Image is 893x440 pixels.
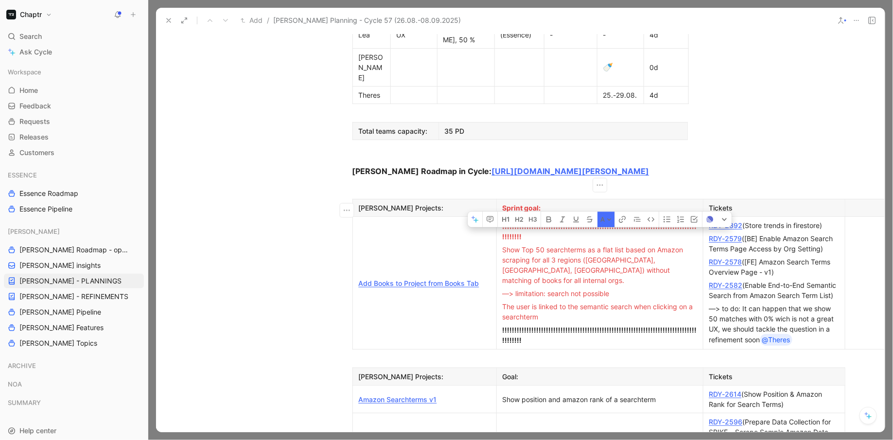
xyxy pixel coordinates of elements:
div: [PERSON_NAME] Projects: [359,371,490,382]
span: NOA [8,379,22,389]
span: [PERSON_NAME] - PLANNINGS [19,276,122,286]
div: (Show Position & Amazon Rank for Search Terms) [709,389,839,409]
span: / [267,15,269,26]
a: [PERSON_NAME] insights [4,258,144,273]
div: - [603,30,638,40]
div: Search [4,29,144,44]
span: Home [19,86,38,95]
span: Essence Pipeline [19,204,72,214]
a: RDY-2579 [709,234,742,243]
div: 4d [650,30,683,40]
a: Releases [4,130,144,144]
span: The user is linked to the semantic search when clicking on a searchterm [503,302,695,321]
span: [PERSON_NAME] Planning - Cycle 57 (26.08.-08.09.2025) [273,15,461,26]
div: ([FE] Amazon Search Terms Overview Page - v1) [709,257,839,277]
div: 4d [650,90,683,100]
div: ESSENCEEssence RoadmapEssence Pipeline [4,168,144,216]
a: RDY-2578 [709,258,742,266]
div: (Enable End-to-End Semantic Search from Amazon Search Term List) [709,280,839,300]
span: Sprint goal: [503,204,541,212]
div: Show position and amazon rank of a searchterm [503,394,697,405]
a: RDY-2596 [709,418,743,426]
span: ESSENCE [8,170,37,180]
span: Show Top 50 searchterms as a flat list based on Amazon scraping for all 3 regions ([GEOGRAPHIC_DA... [503,246,685,284]
div: - [550,30,591,40]
span: !!!!!!!!!!!!!!!!!!!!!!!!!!!!!!!!!!!!!!!!!!!!!!!!!!!!!!!!!!!!!!!!!!!!!!!!!!!!!!!!!!!!!!!! [503,222,697,241]
span: [PERSON_NAME] Pipeline [19,307,101,317]
div: UX [397,30,431,40]
div: 25.-29.08. [603,90,638,100]
div: (Store trends in firestore) [709,220,839,230]
a: Essence Pipeline [4,202,144,216]
a: [PERSON_NAME] Pipeline [4,305,144,319]
a: RDY-2582 [709,281,743,289]
a: Ask Cycle [4,45,144,59]
div: —> to do: It can happen that we show 50 matches with 0% wich is not a great UX, we should tackle ... [709,303,839,346]
a: [PERSON_NAME] Topics [4,336,144,351]
span: Search [19,31,42,42]
span: Essence Roadmap [19,189,78,198]
div: Tickets [709,203,839,213]
div: [PERSON_NAME] Projects: [359,203,490,213]
h1: Chaptr [20,10,42,19]
button: Add [238,15,265,26]
div: Help center [4,423,144,438]
span: Workspace [8,67,41,77]
a: Essence Roadmap [4,186,144,201]
a: Customers [4,145,144,160]
span: !!!!!!!!!!!!!!!!!!!!!!!!!!!!!!!!!!!!!!!!!!!!!!!!!!!!!!!!!!!!!!!!!!!!!!!!!!!!!!!!!!!!!!!! [503,326,697,344]
div: ESSENCE [4,168,144,182]
div: Total teams capacity: [359,126,433,136]
a: [URL][DOMAIN_NAME][PERSON_NAME] [492,166,649,176]
div: @Theres [762,334,790,346]
button: A [597,212,614,228]
span: Feedback [19,101,51,111]
a: [PERSON_NAME] - REFINEMENTS [4,289,144,304]
span: Customers [19,148,54,158]
span: [PERSON_NAME] [8,227,60,236]
span: —> limitation: search not possible [503,289,610,298]
span: Ask Cycle [19,46,52,58]
div: SUMMARY [4,395,144,410]
div: Goal: [503,371,697,382]
span: Help center [19,426,56,435]
a: RDY-2614 [709,390,742,398]
div: [PERSON_NAME] [4,224,144,239]
div: ARCHIVE [4,358,144,373]
div: [PERSON_NAME] [359,52,385,83]
span: [PERSON_NAME] Topics [19,338,97,348]
div: [PERSON_NAME][PERSON_NAME] Roadmap - open items[PERSON_NAME] insights[PERSON_NAME] - PLANNINGS[PE... [4,224,144,351]
span: [PERSON_NAME] - REFINEMENTS [19,292,128,301]
div: (Essence) [501,30,538,40]
div: 0d [650,62,683,72]
div: ARCHIVE [4,358,144,376]
span: [PERSON_NAME] insights [19,261,101,270]
div: NOA [4,377,144,394]
div: 35 PD [445,126,682,136]
div: SUMMARY [4,395,144,413]
div: Theres [359,90,385,100]
div: ([BE] Enable Amazon Search Terms Page Access by Org Setting) [709,233,839,254]
strong: [PERSON_NAME] Roadmap in Cycle: [352,166,492,176]
button: ChaptrChaptr [4,8,54,21]
a: Feedback [4,99,144,113]
a: [PERSON_NAME] - PLANNINGS [4,274,144,288]
img: Chaptr [6,10,16,19]
span: SUMMARY [8,398,41,407]
span: Requests [19,117,50,126]
div: NOA [4,377,144,391]
a: Requests [4,114,144,129]
span: [PERSON_NAME] Features [19,323,104,333]
span: Releases [19,132,49,142]
div: Tickets [709,371,839,382]
span: ARCHIVE [8,361,36,370]
div: [PERSON_NAME], 50 % [443,24,489,45]
a: [PERSON_NAME] Features [4,320,144,335]
a: Add Books to Project from Books Tab [359,279,479,287]
a: [PERSON_NAME] Roadmap - open items [4,243,144,257]
a: Home [4,83,144,98]
div: Workspace [4,65,144,79]
a: Amazon Searchterms v1 [359,395,437,404]
span: [PERSON_NAME] Roadmap - open items [19,245,132,255]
